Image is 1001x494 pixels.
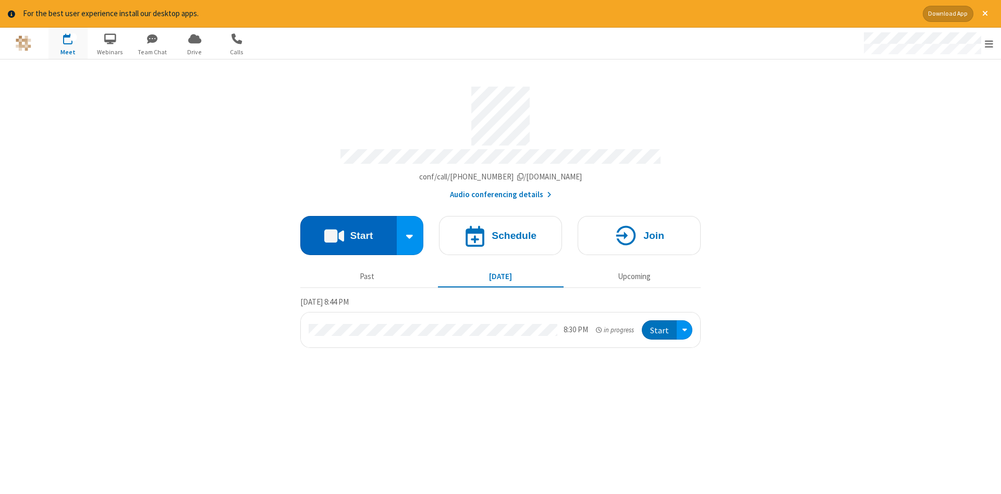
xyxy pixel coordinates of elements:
[578,216,701,255] button: Join
[438,267,564,287] button: [DATE]
[300,79,701,200] section: Account details
[596,325,634,335] em: in progress
[564,324,588,336] div: 8:30 PM
[439,216,562,255] button: Schedule
[923,6,973,22] button: Download App
[350,231,373,240] h4: Start
[492,231,536,240] h4: Schedule
[643,231,664,240] h4: Join
[677,320,692,340] div: Open menu
[397,216,424,255] div: Start conference options
[16,35,31,51] img: QA Selenium DO NOT DELETE OR CHANGE
[450,189,552,201] button: Audio conferencing details
[70,33,77,41] div: 1
[300,216,397,255] button: Start
[4,28,43,59] button: Logo
[642,320,677,340] button: Start
[571,267,697,287] button: Upcoming
[854,28,1001,59] div: Open menu
[217,47,257,57] span: Calls
[91,47,130,57] span: Webinars
[23,8,915,20] div: For the best user experience install our desktop apps.
[304,267,430,287] button: Past
[300,297,349,307] span: [DATE] 8:44 PM
[300,296,701,348] section: Today's Meetings
[175,47,214,57] span: Drive
[48,47,88,57] span: Meet
[133,47,172,57] span: Team Chat
[419,172,582,182] span: Copy my meeting room link
[977,6,993,22] button: Close alert
[419,171,582,183] button: Copy my meeting room linkCopy my meeting room link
